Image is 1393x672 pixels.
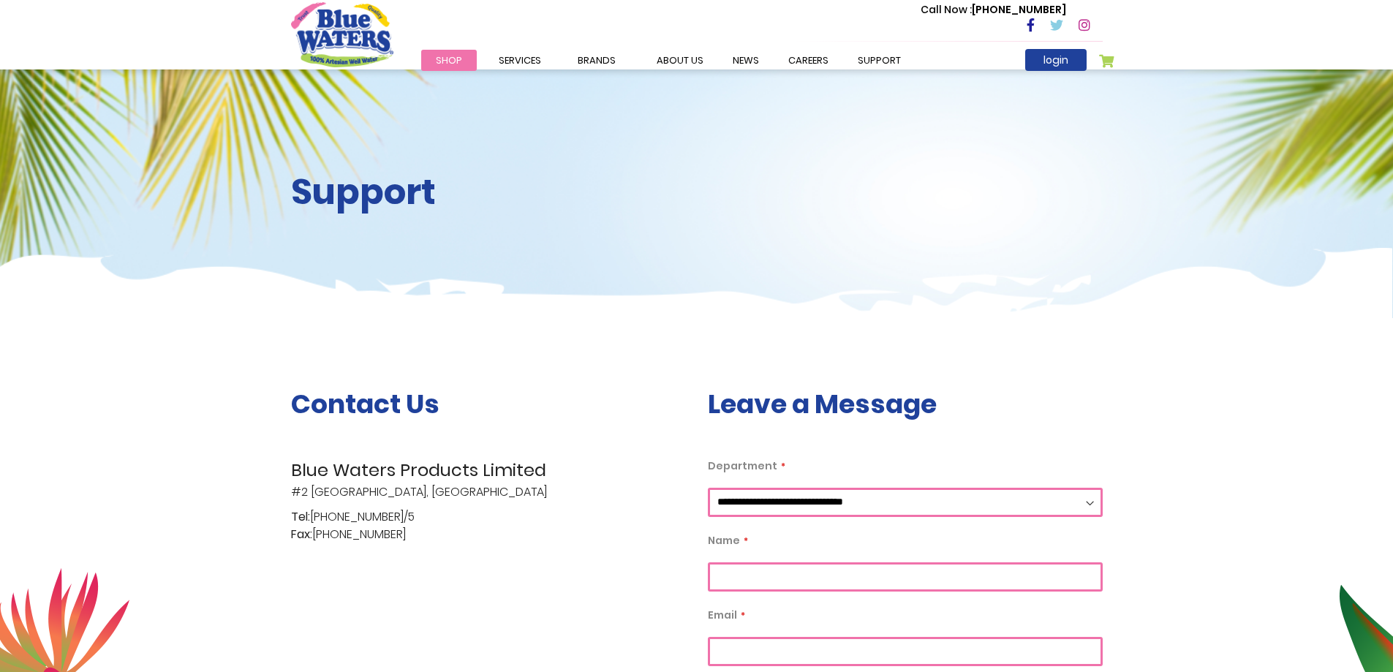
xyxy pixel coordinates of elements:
[291,171,686,214] h2: Support
[921,2,1066,18] p: [PHONE_NUMBER]
[291,457,686,483] span: Blue Waters Products Limited
[708,458,777,473] span: Department
[291,388,686,420] h3: Contact Us
[921,2,972,17] span: Call Now :
[1025,49,1087,71] a: login
[291,508,686,543] p: [PHONE_NUMBER]/5 [PHONE_NUMBER]
[436,53,462,67] span: Shop
[578,53,616,67] span: Brands
[291,526,312,543] span: Fax:
[291,508,310,526] span: Tel:
[708,533,740,548] span: Name
[708,388,1103,420] h3: Leave a Message
[718,50,774,71] a: News
[291,2,393,67] a: store logo
[499,53,541,67] span: Services
[843,50,916,71] a: support
[642,50,718,71] a: about us
[291,457,686,501] p: #2 [GEOGRAPHIC_DATA], [GEOGRAPHIC_DATA]
[708,608,737,622] span: Email
[774,50,843,71] a: careers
